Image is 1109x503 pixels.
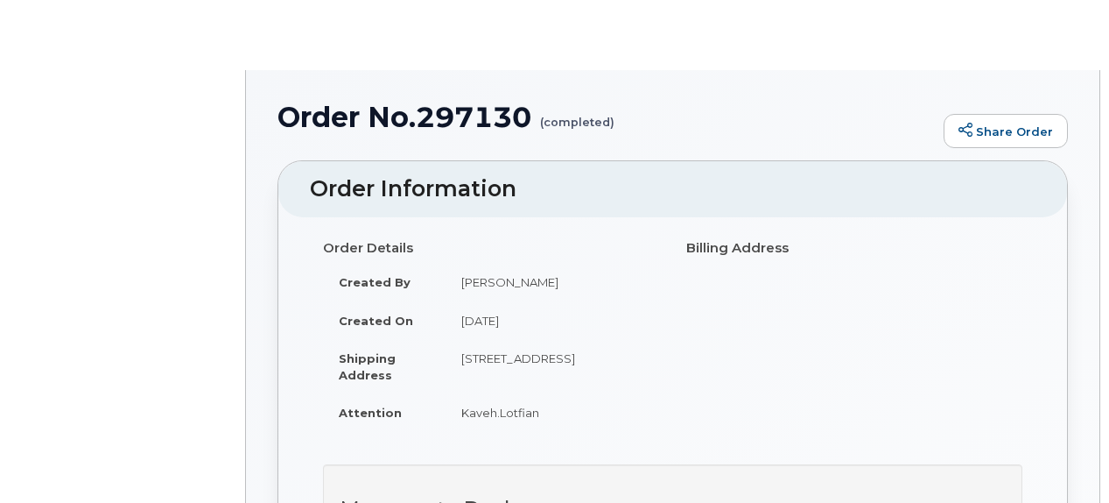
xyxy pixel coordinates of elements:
h1: Order No.297130 [277,102,935,132]
td: [PERSON_NAME] [446,263,660,301]
td: [DATE] [446,301,660,340]
h4: Order Details [323,241,660,256]
td: Kaveh.Lotfian [446,393,660,432]
strong: Attention [339,406,402,420]
strong: Shipping Address [339,351,396,382]
a: Share Order [944,114,1068,149]
strong: Created On [339,314,413,328]
small: (completed) [540,102,614,129]
td: [STREET_ADDRESS] [446,339,660,393]
strong: Created By [339,275,411,289]
h2: Order Information [310,177,1035,202]
h4: Billing Address [686,241,1023,256]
